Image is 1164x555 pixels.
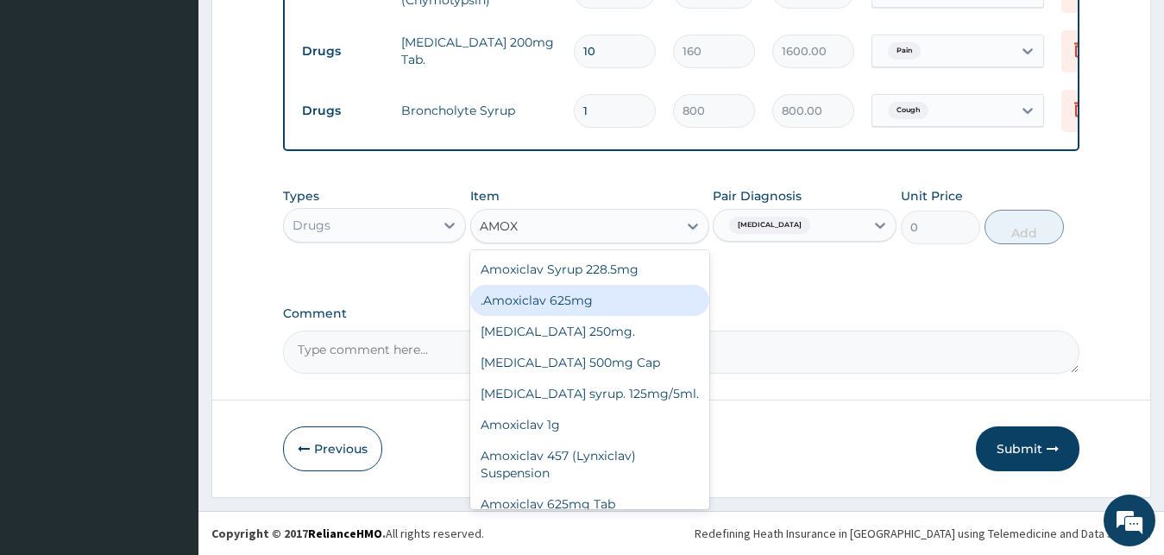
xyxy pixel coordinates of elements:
[293,217,330,234] div: Drugs
[100,167,238,342] span: We're online!
[470,440,709,489] div: Amoxiclav 457 (Lynxiclav) Suspension
[293,95,393,127] td: Drugs
[393,93,565,128] td: Broncholyte Syrup
[729,217,810,234] span: [MEDICAL_DATA]
[9,371,329,432] textarea: Type your message and hit 'Enter'
[198,511,1164,555] footer: All rights reserved.
[211,526,386,541] strong: Copyright © 2017 .
[470,285,709,316] div: .Amoxiclav 625mg
[985,210,1064,244] button: Add
[470,254,709,285] div: Amoxiclav Syrup 228.5mg
[901,187,963,205] label: Unit Price
[283,306,1080,321] label: Comment
[308,526,382,541] a: RelianceHMO
[283,189,319,204] label: Types
[283,9,324,50] div: Minimize live chat window
[713,187,802,205] label: Pair Diagnosis
[90,97,290,119] div: Chat with us now
[976,426,1079,471] button: Submit
[888,102,928,119] span: Cough
[293,35,393,67] td: Drugs
[470,187,500,205] label: Item
[470,316,709,347] div: [MEDICAL_DATA] 250mg.
[888,42,921,60] span: Pain
[470,378,709,409] div: [MEDICAL_DATA] syrup. 125mg/5ml.
[470,409,709,440] div: Amoxiclav 1g
[393,25,565,77] td: [MEDICAL_DATA] 200mg Tab.
[470,489,709,537] div: Amoxiclav 625mg Tab (amoxicillin/clavulanic)
[32,86,70,129] img: d_794563401_company_1708531726252_794563401
[283,426,382,471] button: Previous
[695,525,1151,542] div: Redefining Heath Insurance in [GEOGRAPHIC_DATA] using Telemedicine and Data Science!
[470,347,709,378] div: [MEDICAL_DATA] 500mg Cap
